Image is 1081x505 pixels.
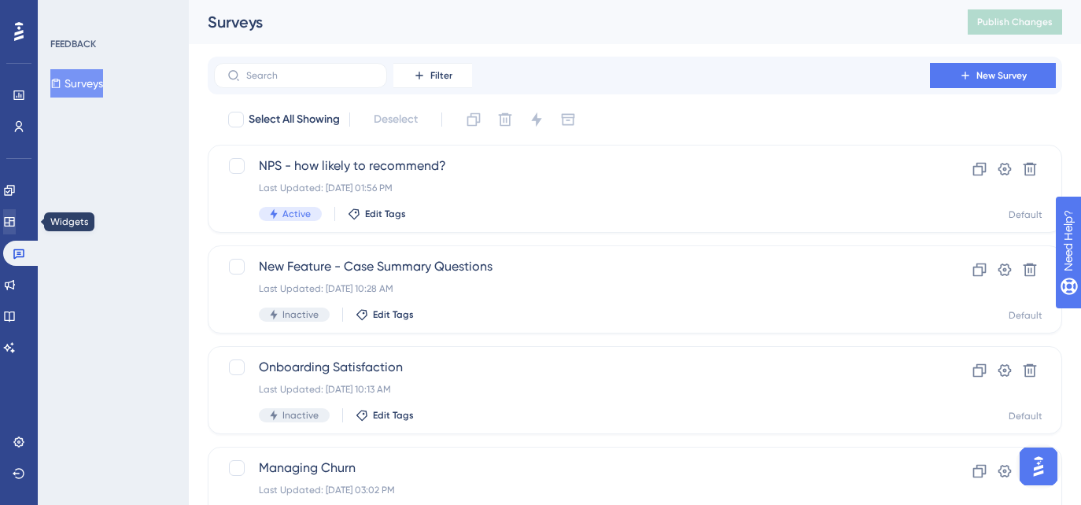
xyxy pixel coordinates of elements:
[282,409,319,422] span: Inactive
[249,110,340,129] span: Select All Showing
[259,157,885,175] span: NPS - how likely to recommend?
[360,105,432,134] button: Deselect
[930,63,1056,88] button: New Survey
[259,383,885,396] div: Last Updated: [DATE] 10:13 AM
[968,9,1062,35] button: Publish Changes
[373,308,414,321] span: Edit Tags
[259,257,885,276] span: New Feature - Case Summary Questions
[259,484,885,496] div: Last Updated: [DATE] 03:02 PM
[356,308,414,321] button: Edit Tags
[50,38,96,50] div: FEEDBACK
[259,358,885,377] span: Onboarding Satisfaction
[1015,443,1062,490] iframe: UserGuiding AI Assistant Launcher
[976,69,1027,82] span: New Survey
[50,69,103,98] button: Surveys
[282,308,319,321] span: Inactive
[1009,410,1042,422] div: Default
[374,110,418,129] span: Deselect
[259,459,885,477] span: Managing Churn
[282,208,311,220] span: Active
[977,16,1053,28] span: Publish Changes
[356,409,414,422] button: Edit Tags
[373,409,414,422] span: Edit Tags
[393,63,472,88] button: Filter
[37,4,98,23] span: Need Help?
[208,11,928,33] div: Surveys
[430,69,452,82] span: Filter
[246,70,374,81] input: Search
[1009,208,1042,221] div: Default
[259,182,885,194] div: Last Updated: [DATE] 01:56 PM
[1009,309,1042,322] div: Default
[348,208,406,220] button: Edit Tags
[365,208,406,220] span: Edit Tags
[259,282,885,295] div: Last Updated: [DATE] 10:28 AM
